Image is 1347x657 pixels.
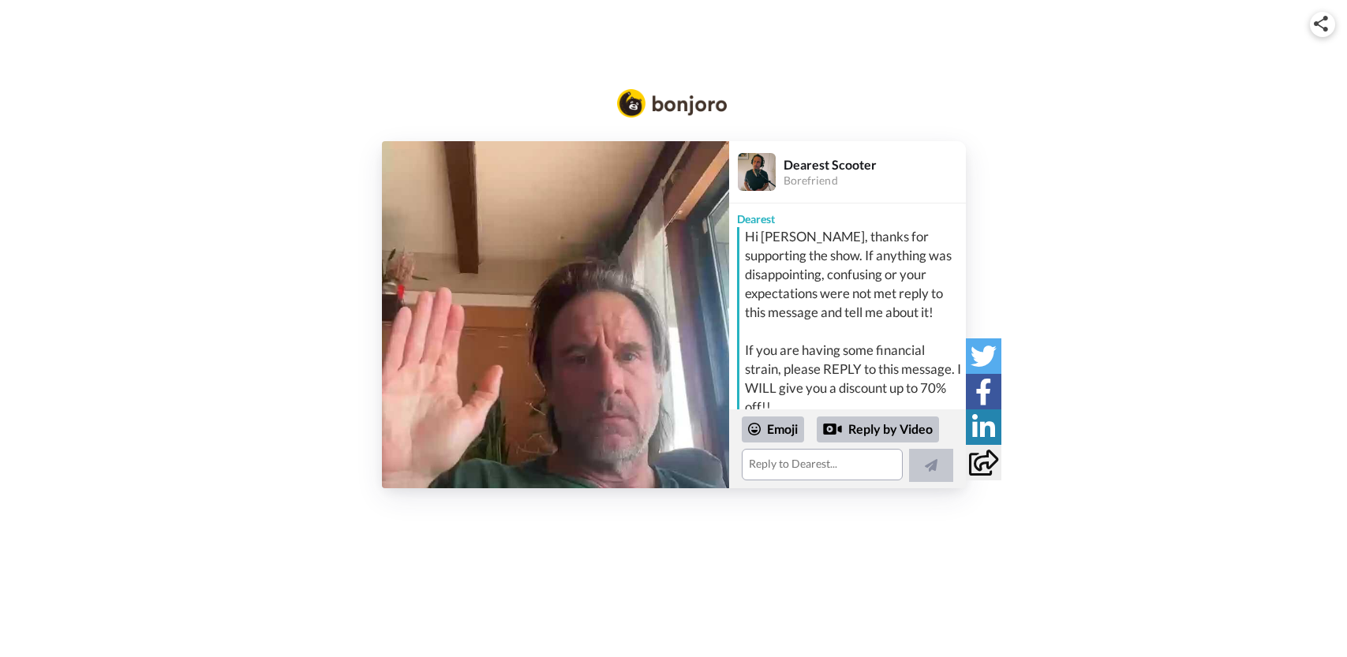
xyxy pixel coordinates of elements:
[784,157,965,172] div: Dearest Scooter
[382,141,729,488] img: cae50a97-12a8-4024-a23a-eab3d0691cc1-thumb.jpg
[617,89,728,118] img: Bonjoro Logo
[817,416,939,443] div: Reply by Video
[784,174,965,188] div: Borefriend
[738,153,776,191] img: Profile Image
[745,227,962,416] div: Hi [PERSON_NAME], thanks for supporting the show. If anything was disappointing, confusing or you...
[1314,16,1328,32] img: ic_share.svg
[729,203,966,227] div: Dearest
[742,416,804,442] div: Emoji
[823,420,842,439] div: Reply by Video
